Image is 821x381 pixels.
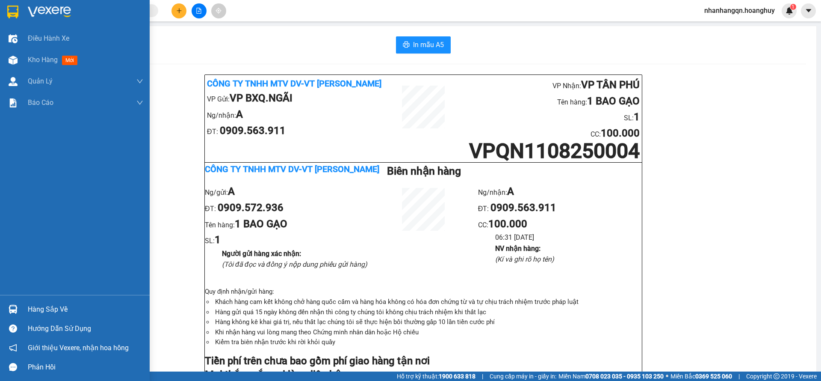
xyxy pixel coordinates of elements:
b: A [236,108,243,120]
b: Công ty TNHH MTV DV-VT [PERSON_NAME] [205,164,379,174]
h1: VPQN1108250004 [459,142,640,160]
li: VP Gửi: [207,90,387,107]
span: message [9,363,17,371]
span: ⚪️ [666,375,668,378]
li: SL: [205,232,369,248]
span: file-add [196,8,202,14]
div: Phản hồi [28,361,143,374]
span: nhanhangqn.hoanghuy [697,5,782,16]
span: plus [176,8,182,14]
img: warehouse-icon [9,77,18,86]
span: Kho hàng [28,56,58,64]
b: 1 BAO GẠO [587,95,640,107]
li: ĐT: [205,200,369,216]
li: Hàng không kê khai giá trị, nếu thất lạc chúng tôi sẽ thực hiện bồi thường gấp 10 lần tiền cước phí [213,317,642,327]
i: (Kí và ghi rõ họ tên) [495,255,554,263]
b: A [507,185,514,197]
li: Tên hàng: [205,216,369,232]
b: 100.000 [601,127,640,139]
img: solution-icon [9,98,18,107]
button: aim [211,3,226,18]
b: 100.000 [488,218,527,230]
strong: 0708 023 035 - 0935 103 250 [585,373,664,380]
b: Công ty TNHH MTV DV-VT [PERSON_NAME] [207,78,381,89]
span: Giới thiệu Vexere, nhận hoa hồng [28,342,129,353]
span: In mẫu A5 [413,39,444,50]
i: (Tôi đã đọc và đồng ý nộp dung phiếu gửi hàng) [222,260,367,268]
strong: Mọi thắc mắc vui lòng liên hệ: [205,369,344,381]
span: aim [216,8,221,14]
li: ĐT: [207,123,387,139]
li: Hàng gửi quá 15 ngày không đến nhận thì công ty chúng tôi không chịu trách nhiệm khi thất lạc [213,307,642,318]
span: Báo cáo [28,97,53,108]
img: logo-vxr [7,6,18,18]
li: Khách hàng cam kết không chở hàng quốc cấm và hàng hóa không có hóa đơn chứng từ và tự chịu trách... [213,297,642,307]
ul: CC [478,184,642,265]
img: icon-new-feature [786,7,793,15]
b: NV nhận hàng : [495,244,540,253]
span: notification [9,344,17,352]
span: mới [62,56,77,65]
strong: 0369 525 060 [695,373,732,380]
span: | [738,372,740,381]
b: Biên nhận hàng [387,165,461,177]
li: 06:31 [DATE] [495,232,642,243]
b: 1 [634,111,640,123]
span: : [487,221,527,229]
span: Điều hành xe [28,33,69,44]
b: 1 BAO GẠO [235,218,287,230]
span: down [136,78,143,85]
li: Khi nhận hàng vui lòng mang theo Chứng minh nhân dân hoặc Hộ chiếu [213,327,642,338]
b: VP BXQ.NGÃI [230,92,292,104]
li: Ng/nhận: [478,184,642,200]
strong: Tiền phí trên chưa bao gồm phí giao hàng tận nơi [205,355,430,367]
b: 0909.563.911 [490,202,556,214]
span: Quản Lý [28,76,53,86]
img: warehouse-icon [9,34,18,43]
span: printer [403,41,410,49]
li: Ng/gửi: [205,184,369,200]
b: 0909.563.911 [220,125,286,137]
button: printerIn mẫu A5 [396,36,451,54]
b: VP TÂN PHÚ [581,79,640,91]
span: Miền Bắc [670,372,732,381]
span: 1 [791,4,794,10]
img: warehouse-icon [9,305,18,314]
div: Hướng dẫn sử dụng [28,322,143,335]
strong: 1900 633 818 [439,373,475,380]
span: : [599,130,640,138]
div: Hàng sắp về [28,303,143,316]
span: Miền Nam [558,372,664,381]
span: | [482,372,483,381]
span: question-circle [9,324,17,333]
span: Cung cấp máy in - giấy in: [490,372,556,381]
b: 1 [215,234,221,246]
li: SL: [459,109,640,125]
b: Người gửi hàng xác nhận : [222,250,301,258]
span: Hỗ trợ kỹ thuật: [397,372,475,381]
button: plus [171,3,186,18]
b: 0909.572.936 [218,202,284,214]
button: caret-down [801,3,816,18]
li: VP Nhận: [459,77,640,93]
b: A [228,185,235,197]
li: ĐT: [478,200,642,216]
button: file-add [192,3,207,18]
li: Kiểm tra biên nhận trước khi rời khỏi quầy [213,337,642,348]
li: CC [459,125,640,142]
span: caret-down [805,7,812,15]
span: down [136,99,143,106]
sup: 1 [790,4,796,10]
li: Tên hàng: [459,93,640,110]
img: warehouse-icon [9,56,18,65]
span: copyright [774,373,780,379]
li: Ng/nhận: [207,107,387,123]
